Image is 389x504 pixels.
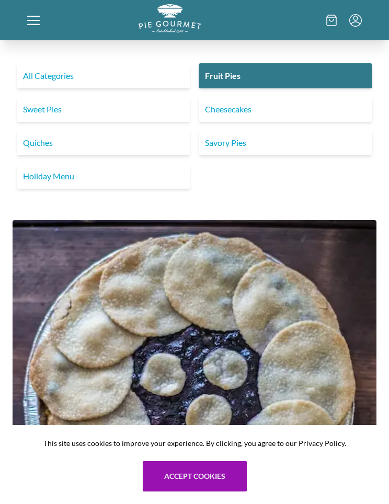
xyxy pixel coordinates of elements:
a: All Categories [17,63,190,88]
a: Fruit Pies [199,63,372,88]
button: Menu [349,14,362,27]
button: Accept cookies [143,461,247,491]
a: Savory Pies [199,130,372,155]
a: Cheesecakes [199,97,372,122]
a: Sweet Pies [17,97,190,122]
a: Holiday Menu [17,164,190,189]
span: This site uses cookies to improve your experience. By clicking, you agree to our Privacy Policy. [13,438,376,449]
img: logo [139,4,201,33]
a: Logo [139,25,201,35]
a: Quiches [17,130,190,155]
